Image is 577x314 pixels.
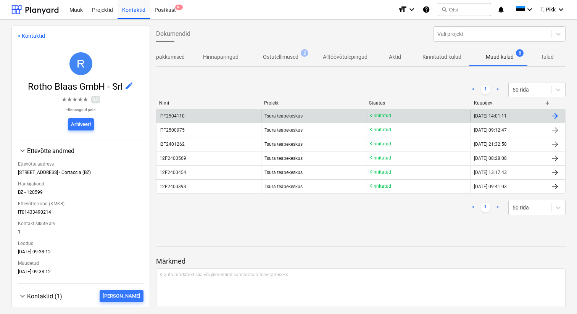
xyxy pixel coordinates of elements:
[263,53,298,61] p: Ostutellimused
[516,49,524,57] span: 6
[474,100,544,106] div: Kuupäev
[441,6,447,13] span: search
[160,127,185,133] div: ITF2500975
[474,113,507,119] div: [DATE] 14:01:11
[18,258,143,269] div: Muudetud
[264,156,303,161] span: Tsura teabekeskus
[369,141,391,147] p: Kinnitatud
[18,249,143,258] div: [DATE] 09:38:12
[469,203,478,212] a: Previous page
[525,5,534,14] i: keyboard_arrow_down
[27,147,143,155] div: Ettevõtte andmed
[27,293,62,300] span: Kontaktid (1)
[422,53,461,61] p: Kinnitatud kulud
[18,170,143,178] div: [STREET_ADDRESS] - Cortaccia (BZ)
[539,277,577,314] iframe: Chat Widget
[369,113,391,119] p: Kinnitatud
[72,95,77,104] span: ★
[61,95,67,104] span: ★
[160,170,186,175] div: 12F2400454
[556,5,566,14] i: keyboard_arrow_down
[18,218,143,229] div: Kontaktisikute arv
[474,184,507,189] div: [DATE] 09:41:03
[438,3,491,16] button: Otsi
[264,100,363,106] div: Projekt
[486,53,514,61] p: Muud kulud
[422,5,430,14] i: Abikeskus
[474,156,507,161] div: [DATE] 08:28:08
[91,96,100,103] span: 0,0
[407,5,416,14] i: keyboard_arrow_down
[474,127,507,133] div: [DATE] 09:12:47
[18,190,143,198] div: BZ - 120599
[18,291,27,301] span: keyboard_arrow_down
[77,57,85,70] span: R
[160,113,185,119] div: ITF2504110
[18,158,143,170] div: Ettevõtte aadress
[160,156,186,161] div: 12F2400569
[369,183,391,190] p: Kinnitatud
[18,146,143,155] div: Ettevõtte andmed
[77,95,83,104] span: ★
[369,127,391,133] p: Kinnitatud
[124,81,134,90] span: edit
[497,5,505,14] i: notifications
[264,184,303,189] span: Tsura teabekeskus
[540,6,556,13] span: T. Pikk
[481,203,490,212] a: Page 1 is your current page
[18,178,143,190] div: Hankijakood
[18,198,143,209] div: Ettevõtte kood (KMKR)
[493,203,502,212] a: Next page
[18,146,27,155] span: keyboard_arrow_down
[68,118,94,130] button: Arhiveeri
[474,170,507,175] div: [DATE] 13:17:43
[18,229,143,238] div: 1
[369,169,391,176] p: Kinnitatud
[18,269,143,277] div: [DATE] 09:38:12
[369,100,468,106] div: Staatus
[323,53,367,61] p: Alltöövõtulepingud
[539,277,577,314] div: Vestlusvidin
[469,85,478,94] a: Previous page
[264,170,303,175] span: Tsura teabekeskus
[160,184,186,189] div: 12F2400393
[28,81,124,92] span: Rotho Blaas GmbH - Srl
[264,113,303,119] span: Tsura teabekeskus
[369,155,391,161] p: Kinnitatud
[100,290,143,302] button: [PERSON_NAME]
[61,107,100,112] p: Hinnanguid pole
[386,53,404,61] p: Aktid
[159,100,258,106] div: Nimi
[493,85,502,94] a: Next page
[301,49,308,57] span: 2
[156,257,566,266] p: Märkmed
[142,53,185,61] p: Hinnapakkumised
[69,52,92,75] div: Rotho
[474,142,507,147] div: [DATE] 21:32:58
[264,127,303,133] span: Tsura teabekeskus
[18,238,143,249] div: Loodud
[538,53,556,61] p: Tulud
[18,33,45,39] a: < Kontaktid
[18,209,143,218] div: IT01433490214
[71,120,91,129] div: Arhiveeri
[83,95,88,104] span: ★
[203,53,239,61] p: Hinnapäringud
[175,5,183,10] span: 9+
[67,95,72,104] span: ★
[264,142,303,147] span: Tsura teabekeskus
[481,85,490,94] a: Page 1 is your current page
[103,292,140,301] div: [PERSON_NAME]
[156,29,190,39] span: Dokumendid
[160,142,185,147] div: I2F2401262
[18,290,143,302] div: Kontaktid (1)[PERSON_NAME]
[18,155,143,277] div: Ettevõtte andmed
[398,5,407,14] i: format_size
